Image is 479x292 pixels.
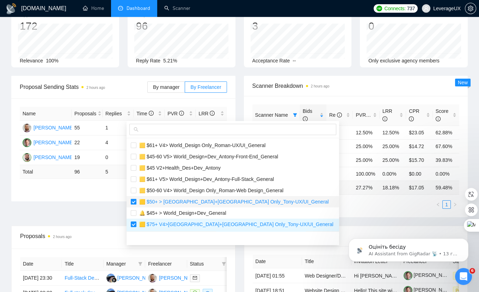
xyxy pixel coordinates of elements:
[451,200,459,209] li: Next Page
[380,139,406,153] td: 25.00%
[409,108,419,122] span: CPR
[465,3,476,14] button: setting
[159,274,199,282] div: [PERSON_NAME]
[136,165,221,171] span: 🟨 $45 V2+Health_Des+Dev_Antony
[106,260,135,268] span: Manager
[433,167,459,181] td: 0.00%
[72,135,103,150] td: 22
[83,5,104,11] a: homeHome
[433,181,459,194] td: 59.48 %
[252,81,460,90] span: Scanner Breakdown
[136,111,153,116] span: Time
[465,6,476,11] a: setting
[136,58,160,63] span: Reply Rate
[20,271,62,286] td: [DATE] 23:30
[167,111,184,116] span: PVR
[23,123,31,132] img: AK
[20,107,72,121] th: Name
[326,167,353,181] td: 0
[23,154,74,160] a: RL[PERSON_NAME]
[291,110,299,120] span: filter
[305,273,416,279] a: Web Designer/Developer for Cybersecurity Startup
[72,121,103,135] td: 55
[353,126,379,139] td: 12.50%
[46,58,59,63] span: 100%
[222,262,226,266] span: filter
[293,58,296,63] span: --
[179,111,184,116] span: info-circle
[434,200,442,209] li: Previous Page
[424,6,429,11] span: user
[33,153,74,161] div: [PERSON_NAME]
[33,124,74,132] div: [PERSON_NAME]
[326,153,353,167] td: 1
[469,268,475,274] span: 6
[136,154,278,159] span: 🟨 $45-60 V5> World_Design+Dev_Antony-Front-End_General
[436,202,440,207] span: left
[329,112,342,118] span: Re
[436,116,441,121] span: info-circle
[433,153,459,167] td: 39.83%
[380,181,406,194] td: 18.18 %
[353,167,379,181] td: 100.00%
[210,111,215,116] span: info-circle
[433,126,459,139] td: 62.88%
[53,235,72,239] time: 2 hours ago
[20,232,123,243] div: Proposals
[406,139,432,153] td: $14.72
[338,224,479,273] iframe: Intercom notifications повідомлення
[136,19,184,33] div: 96
[326,126,353,139] td: 1
[406,181,432,194] td: $ 17.05
[103,150,134,165] td: 0
[20,257,62,271] th: Date
[106,275,158,280] a: AA[PERSON_NAME]
[23,138,31,147] img: TV
[404,271,412,280] img: c1ubs3Re8m653Oj37xRJv3B2W9w47HdBbQsc91qxwEeJplF8-F2OmN4eYf47k8ubBe
[255,112,288,118] span: Scanner Name
[138,262,142,266] span: filter
[353,153,379,167] td: 25.00%
[453,273,477,278] a: Pending
[72,150,103,165] td: 19
[103,135,134,150] td: 4
[220,258,227,269] span: filter
[326,139,353,153] td: 2
[302,268,351,283] td: Web Designer/Developer for Cybersecurity Startup
[74,110,96,117] span: Proposals
[62,257,103,271] th: Title
[33,139,74,146] div: [PERSON_NAME]
[455,268,472,285] iframe: Intercom live chat
[136,142,265,148] span: 🟨 $61+ V4> World_Design Only_Roman-UX/UI_General
[136,199,329,205] span: 🟨 $50+ > [GEOGRAPHIC_DATA]+[GEOGRAPHIC_DATA] Only_Tony-UX/UI_General
[136,188,283,193] span: 🟨 $50-60 V4> World_Design Only_Roman-Web Design_General
[380,167,406,181] td: 0.00%
[65,275,283,281] a: Full-Stack Developer Needed for Web Application Involving Patient Scheduling Integration with EMR
[72,165,103,179] td: 96
[380,126,406,139] td: 12.50%
[293,113,297,117] span: filter
[164,5,190,11] a: searchScanner
[453,202,457,207] span: right
[134,127,139,132] span: search
[163,58,177,63] span: 5.21%
[23,153,31,162] img: RL
[190,84,221,90] span: By Freelancer
[105,110,125,117] span: Replies
[137,258,144,269] span: filter
[451,200,459,209] button: right
[106,274,115,282] img: AA
[117,274,158,282] div: [PERSON_NAME]
[86,86,105,90] time: 2 hours ago
[20,19,81,33] div: 172
[23,124,74,130] a: AK[PERSON_NAME]
[190,260,219,268] span: Status
[252,19,301,33] div: 3
[23,139,74,145] a: TV[PERSON_NAME]
[407,5,415,12] span: 737
[118,6,123,11] span: dashboard
[20,165,72,179] td: Total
